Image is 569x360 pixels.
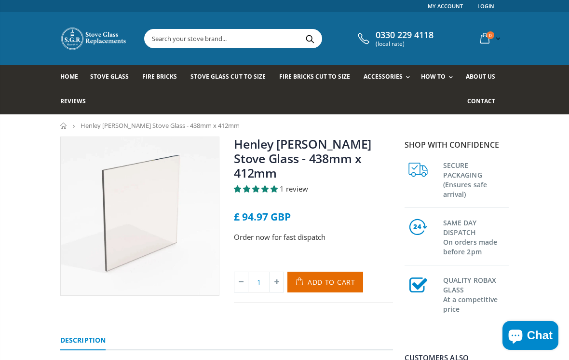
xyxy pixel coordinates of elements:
[90,72,129,81] span: Stove Glass
[500,321,561,352] inbox-online-store-chat: Shopify online store chat
[81,121,240,130] span: Henley [PERSON_NAME] Stove Glass - 438mm x 412mm
[421,72,446,81] span: How To
[60,331,106,350] a: Description
[443,159,509,199] h3: SECURE PACKAGING (Ensures safe arrival)
[142,72,177,81] span: Fire Bricks
[190,65,272,90] a: Stove Glass Cut To Size
[443,274,509,314] h3: QUALITY ROBAX GLASS At a competitive price
[279,72,350,81] span: Fire Bricks Cut To Size
[60,90,93,114] a: Reviews
[60,27,128,51] img: Stove Glass Replacement
[142,65,184,90] a: Fire Bricks
[364,65,415,90] a: Accessories
[467,90,502,114] a: Contact
[364,72,403,81] span: Accessories
[61,137,219,295] img: squarestoveglass_3645245a-a8f0-4872-bc56-97f523be11e4_800x_crop_center.webp
[60,97,86,105] span: Reviews
[287,272,363,292] button: Add to Cart
[467,97,495,105] span: Contact
[60,65,85,90] a: Home
[466,65,502,90] a: About us
[60,72,78,81] span: Home
[145,29,410,48] input: Search your stove brand...
[299,29,321,48] button: Search
[60,123,68,129] a: Home
[234,210,291,223] span: £ 94.97 GBP
[421,65,458,90] a: How To
[476,29,502,48] a: 0
[234,232,393,243] p: Order now for fast dispatch
[280,184,308,194] span: 1 review
[190,72,265,81] span: Stove Glass Cut To Size
[443,216,509,257] h3: SAME DAY DISPATCH On orders made before 2pm
[308,277,355,287] span: Add to Cart
[466,72,495,81] span: About us
[90,65,136,90] a: Stove Glass
[487,31,494,39] span: 0
[234,136,371,181] a: Henley [PERSON_NAME] Stove Glass - 438mm x 412mm
[279,65,357,90] a: Fire Bricks Cut To Size
[234,184,280,194] span: 5.00 stars
[405,139,509,151] p: Shop with confidence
